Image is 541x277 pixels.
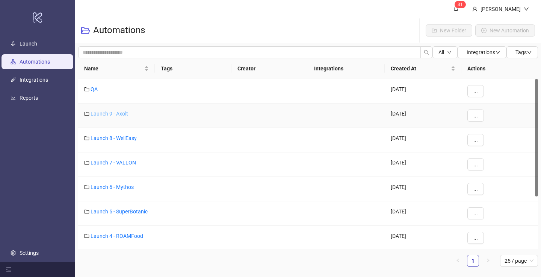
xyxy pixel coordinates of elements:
[482,255,494,267] li: Next Page
[500,255,538,267] div: Page Size
[495,50,500,55] span: down
[84,87,89,92] span: folder
[475,24,535,37] button: New Automation
[473,186,478,192] span: ...
[84,233,89,239] span: folder
[467,110,484,122] button: ...
[84,184,89,190] span: folder
[81,26,90,35] span: folder-open
[473,88,478,94] span: ...
[461,58,538,79] th: Actions
[385,226,461,250] div: [DATE]
[467,255,479,267] li: 1
[308,58,385,79] th: Integrations
[467,158,484,170] button: ...
[482,255,494,267] button: right
[20,77,48,83] a: Integrations
[385,201,461,226] div: [DATE]
[91,184,134,190] a: Launch 6 - Mythos
[426,24,472,37] button: New Folder
[91,86,98,92] a: QA
[385,177,461,201] div: [DATE]
[467,49,500,55] span: Integrations
[467,134,484,146] button: ...
[505,255,533,266] span: 25 / page
[473,137,478,143] span: ...
[438,49,444,55] span: All
[472,6,478,12] span: user
[447,50,452,55] span: down
[524,6,529,12] span: down
[84,64,143,73] span: Name
[467,207,484,219] button: ...
[385,79,461,103] div: [DATE]
[84,160,89,165] span: folder
[231,58,308,79] th: Creator
[455,1,466,8] sup: 31
[473,235,478,241] span: ...
[84,135,89,141] span: folder
[78,58,155,79] th: Name
[6,267,11,272] span: menu-fold
[84,209,89,214] span: folder
[467,183,484,195] button: ...
[458,46,506,58] button: Integrationsdown
[458,2,460,7] span: 3
[20,59,50,65] a: Automations
[91,135,137,141] a: Launch 8 - WellEasy
[452,255,464,267] li: Previous Page
[20,95,38,101] a: Reports
[385,152,461,177] div: [DATE]
[467,232,484,244] button: ...
[432,46,458,58] button: Alldown
[506,46,538,58] button: Tagsdown
[391,64,449,73] span: Created At
[424,50,429,55] span: search
[515,49,532,55] span: Tags
[91,209,148,215] a: Launch 5 - SuperBotanic
[91,111,128,117] a: Launch 9 - Axolt
[155,58,231,79] th: Tags
[467,255,479,266] a: 1
[456,258,460,263] span: left
[20,41,37,47] a: Launch
[91,233,143,239] a: Launch 4 - ROAMFood
[93,24,145,37] h3: Automations
[453,6,459,11] span: bell
[385,128,461,152] div: [DATE]
[467,85,484,97] button: ...
[91,160,136,166] a: Launch 7 - VALLON
[385,58,461,79] th: Created At
[84,111,89,116] span: folder
[486,258,490,263] span: right
[460,2,463,7] span: 1
[473,113,478,119] span: ...
[473,210,478,216] span: ...
[527,50,532,55] span: down
[452,255,464,267] button: left
[473,161,478,167] span: ...
[385,103,461,128] div: [DATE]
[478,5,524,13] div: [PERSON_NAME]
[20,250,39,256] a: Settings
